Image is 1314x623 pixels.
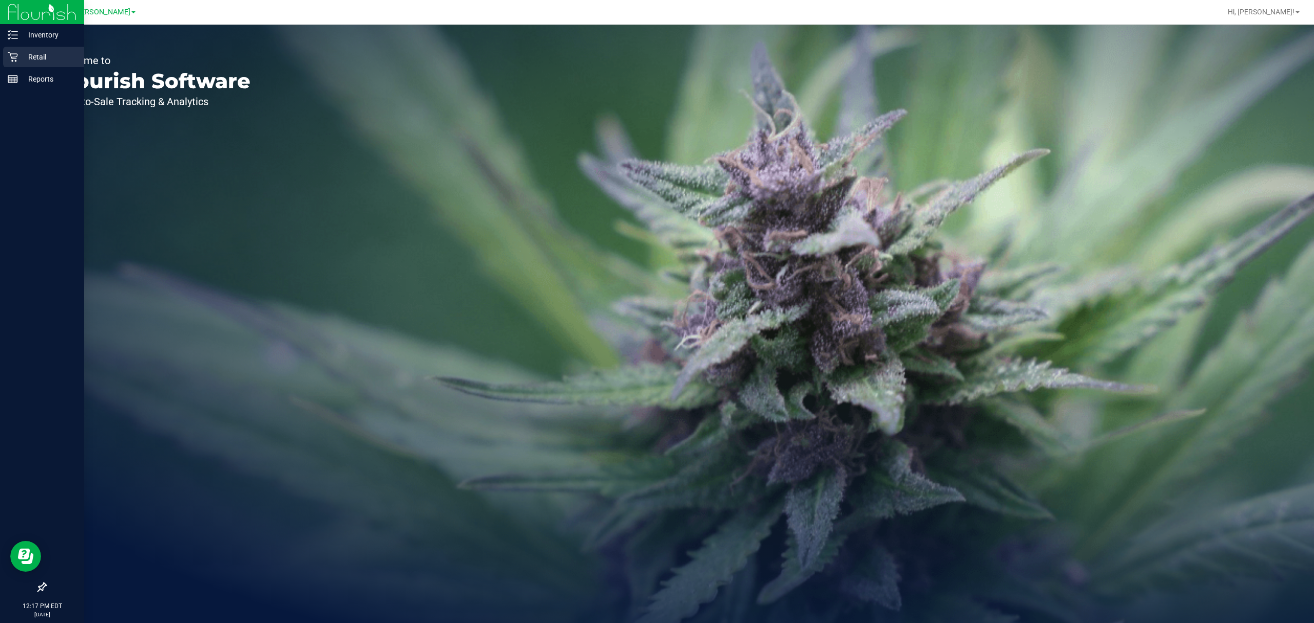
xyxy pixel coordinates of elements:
[5,611,80,618] p: [DATE]
[55,55,250,66] p: Welcome to
[8,30,18,40] inline-svg: Inventory
[18,51,80,63] p: Retail
[8,52,18,62] inline-svg: Retail
[5,601,80,611] p: 12:17 PM EDT
[8,74,18,84] inline-svg: Reports
[55,71,250,91] p: Flourish Software
[1228,8,1294,16] span: Hi, [PERSON_NAME]!
[55,96,250,107] p: Seed-to-Sale Tracking & Analytics
[74,8,130,16] span: [PERSON_NAME]
[10,541,41,572] iframe: Resource center
[18,73,80,85] p: Reports
[18,29,80,41] p: Inventory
